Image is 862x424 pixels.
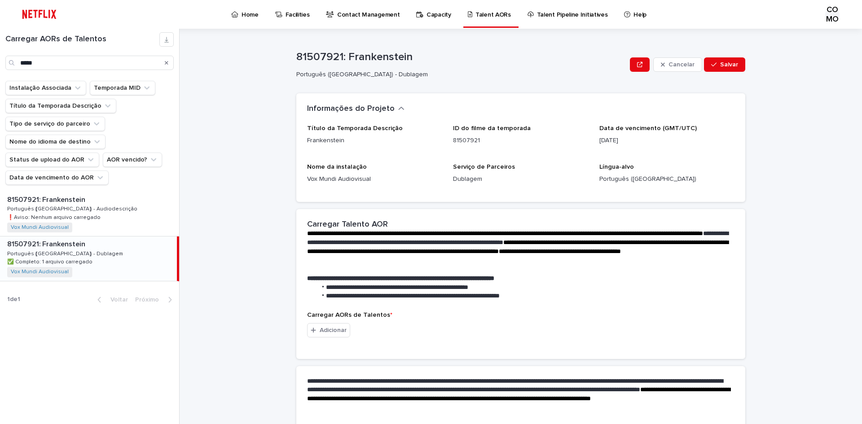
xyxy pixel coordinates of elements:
font: 81507921: Frankenstein [7,240,85,248]
button: Voltar [90,296,132,304]
button: Instalação Associada [5,81,86,95]
font: Português ([GEOGRAPHIC_DATA]) [599,176,696,182]
img: ifQbXi3ZQGMSEF7WDB7W [18,5,61,23]
font: Informações do Projeto [307,105,395,113]
button: Nome do idioma de destino [5,135,106,149]
font: Português ([GEOGRAPHIC_DATA]) - Dublagem [7,251,123,257]
font: Carregar AORs de Talentos [5,35,106,43]
font: Carregar AORs de Talentos [307,312,390,318]
font: 1 [7,296,10,302]
font: Frankenstein [307,137,344,144]
font: 81507921: Frankenstein [296,52,413,62]
button: Temporada MID [90,81,155,95]
font: Próximo [135,297,159,303]
button: Data de vencimento do AOR [5,170,109,185]
font: Cancelar [668,61,695,68]
font: [DATE] [599,137,618,144]
button: Título da Temporada Descrição [5,99,116,113]
button: AOR vencido? [103,153,162,167]
button: Informações do Projeto [307,104,405,114]
font: Salvar [720,61,738,68]
a: Vox Mundi Audiovisual [11,269,69,275]
font: Vox Mundi Audiovisual [307,176,371,182]
input: Procurar [5,56,174,70]
button: Adicionar [307,323,350,337]
button: Salvar [704,57,745,72]
font: Adicionar [320,327,347,333]
font: 81507921: Frankenstein [7,196,85,203]
font: ID do filme da temporada [453,125,531,131]
button: Próximo [132,296,179,304]
font: Vox Mundi Audiovisual [11,225,69,230]
font: ✅ Completo: 1 arquivo carregado [7,259,92,265]
font: COMO [826,6,838,24]
font: Português ([GEOGRAPHIC_DATA]) - Audiodescrição [7,206,137,212]
font: Português ([GEOGRAPHIC_DATA]) - Dublagem [296,71,428,78]
font: Nome da instalação [307,164,367,170]
a: Vox Mundi Audiovisual [11,224,69,231]
font: Dublagem [453,176,482,182]
font: Data de vencimento (GMT/UTC) [599,125,697,131]
font: Língua-alvo [599,164,634,170]
font: Carregar Talento AOR [307,220,388,228]
button: Status de upload do AOR [5,153,99,167]
font: ❗️Aviso: Nenhum arquivo carregado [7,215,101,220]
font: de [10,296,18,302]
font: Serviço de Parceiros [453,164,515,170]
font: Voltar [110,297,128,303]
font: 81507921 [453,137,480,144]
font: 1 [18,296,20,302]
button: Tipo de serviço do parceiro [5,117,105,131]
button: Cancelar [653,57,702,72]
font: Título da Temporada Descrição [307,125,403,131]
